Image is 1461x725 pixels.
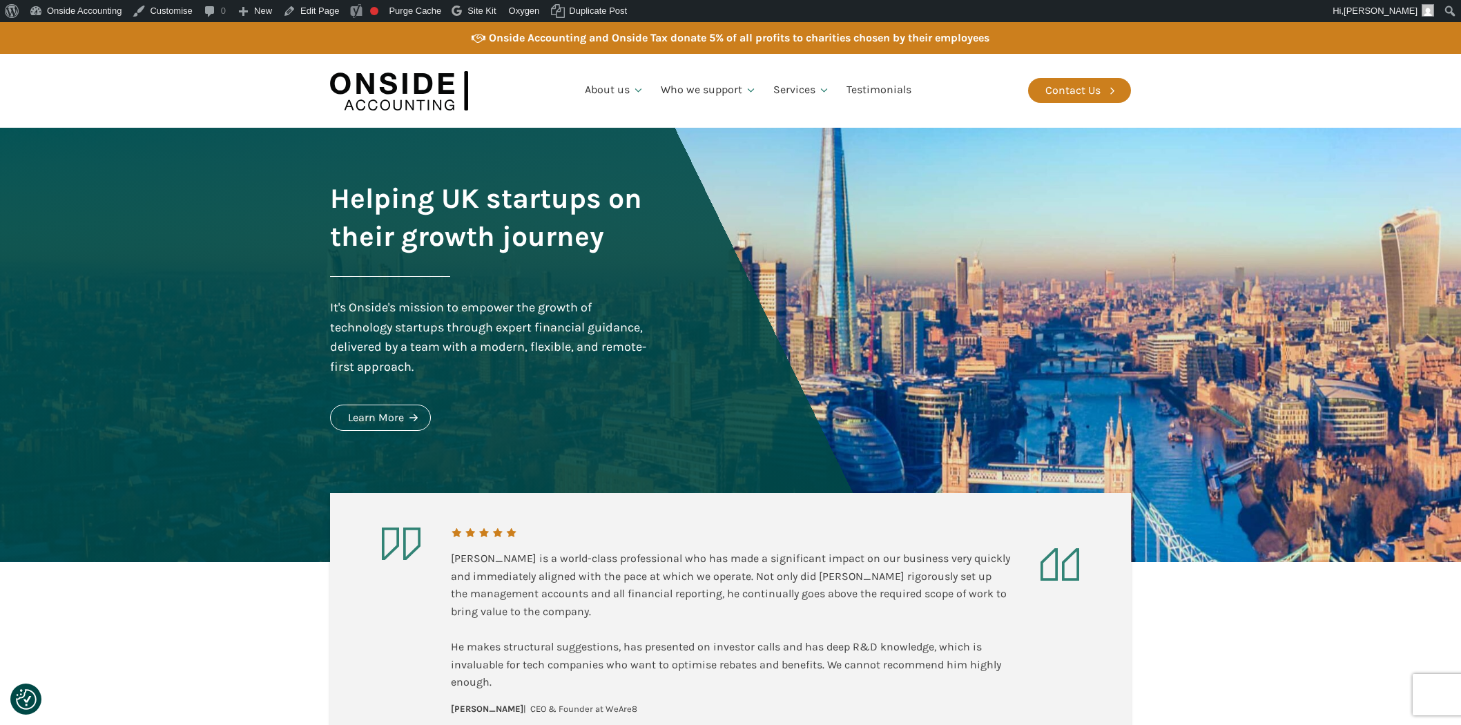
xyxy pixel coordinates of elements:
[1045,81,1101,99] div: Contact Us
[765,67,838,114] a: Services
[451,702,637,717] div: | CEO & Founder at WeAre8
[451,550,1010,691] div: [PERSON_NAME] is a world-class professional who has made a significant impact on our business ver...
[577,67,652,114] a: About us
[1028,78,1131,103] a: Contact Us
[330,405,431,431] a: Learn More
[16,689,37,710] button: Consent Preferences
[451,704,523,714] b: [PERSON_NAME]
[370,7,378,15] div: Focus keyphrase not set
[1344,6,1418,16] span: [PERSON_NAME]
[652,67,765,114] a: Who we support
[348,409,404,427] div: Learn More
[330,64,468,117] img: Onside Accounting
[330,298,650,377] div: It's Onside's mission to empower the growth of technology startups through expert financial guida...
[489,29,989,47] div: Onside Accounting and Onside Tax donate 5% of all profits to charities chosen by their employees
[467,6,496,16] span: Site Kit
[16,689,37,710] img: Revisit consent button
[838,67,920,114] a: Testimonials
[330,180,650,255] h1: Helping UK startups on their growth journey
